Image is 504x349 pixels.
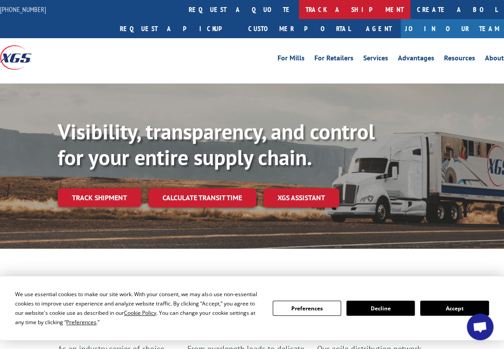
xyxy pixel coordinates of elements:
a: For Retailers [314,55,353,64]
a: Agent [357,19,401,38]
a: Join Our Team [401,19,504,38]
div: We use essential cookies to make our site work. With your consent, we may also use non-essential ... [15,290,262,327]
button: Preferences [273,301,341,316]
a: Advantages [398,55,434,64]
button: Decline [346,301,415,316]
a: Request a pickup [113,19,242,38]
a: Resources [444,55,475,64]
a: Calculate transit time [148,188,256,207]
span: Cookie Policy [124,309,156,317]
a: Customer Portal [242,19,357,38]
div: Open chat [467,313,493,340]
a: For Mills [278,55,305,64]
a: Services [363,55,388,64]
span: Preferences [66,318,96,326]
button: Accept [420,301,488,316]
b: Visibility, transparency, and control for your entire supply chain. [58,118,375,171]
a: XGS ASSISTANT [263,188,339,207]
a: Track shipment [58,188,141,207]
a: About [485,55,504,64]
